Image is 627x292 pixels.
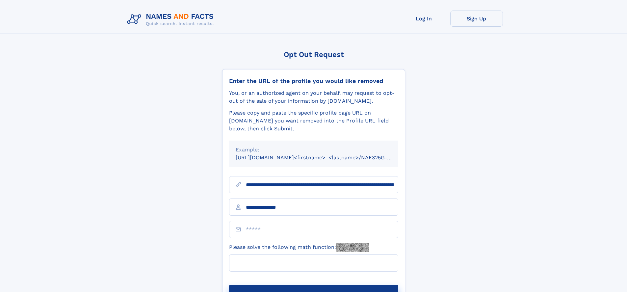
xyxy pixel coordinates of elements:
div: Enter the URL of the profile you would like removed [229,77,398,85]
img: Logo Names and Facts [124,11,219,28]
small: [URL][DOMAIN_NAME]<firstname>_<lastname>/NAF325G-xxxxxxxx [236,154,411,161]
a: Log In [398,11,450,27]
div: Please copy and paste the specific profile page URL on [DOMAIN_NAME] you want removed into the Pr... [229,109,398,133]
div: Opt Out Request [222,50,405,59]
div: You, or an authorized agent on your behalf, may request to opt-out of the sale of your informatio... [229,89,398,105]
label: Please solve the following math function: [229,243,369,252]
a: Sign Up [450,11,503,27]
div: Example: [236,146,392,154]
